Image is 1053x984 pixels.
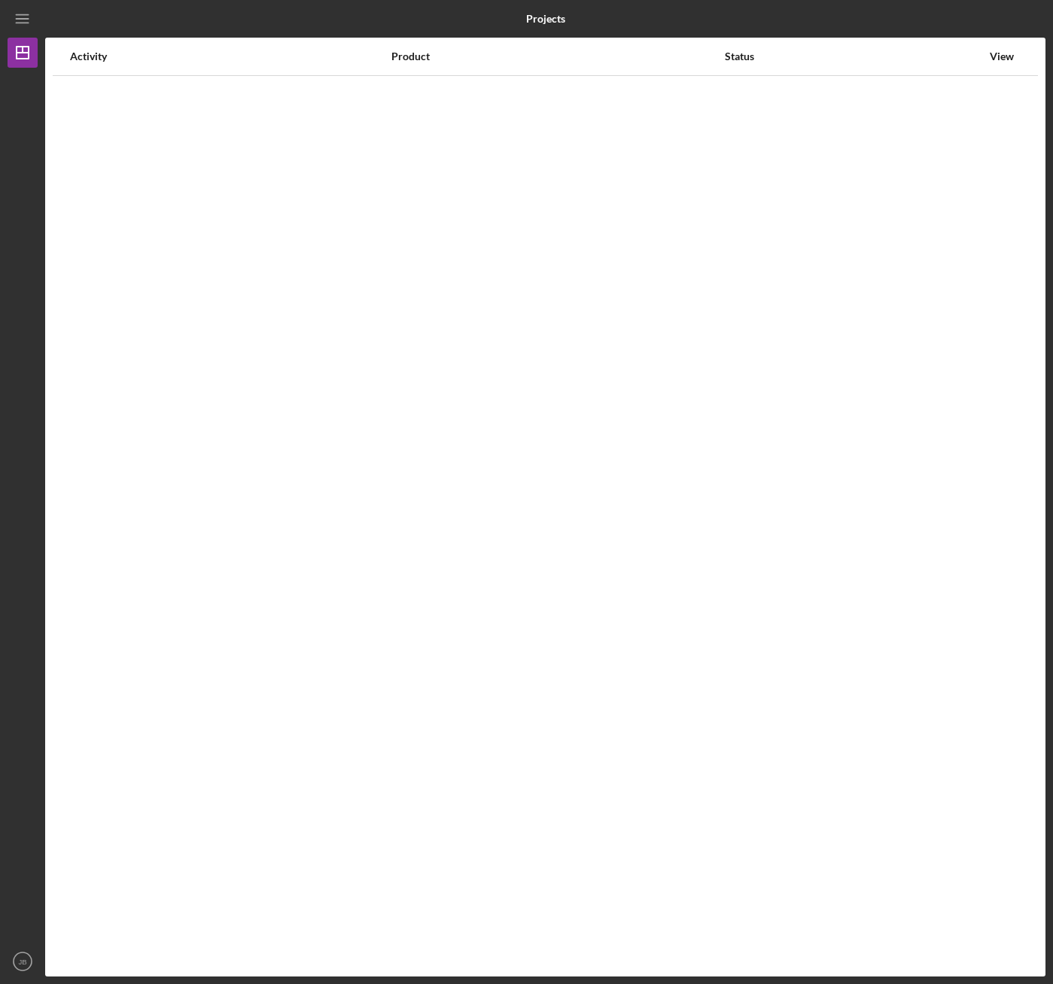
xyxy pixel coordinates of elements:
[70,50,390,62] div: Activity
[983,50,1021,62] div: View
[725,50,981,62] div: Status
[526,13,565,25] b: Projects
[391,50,723,62] div: Product
[18,958,26,966] text: JB
[8,946,38,976] button: JB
